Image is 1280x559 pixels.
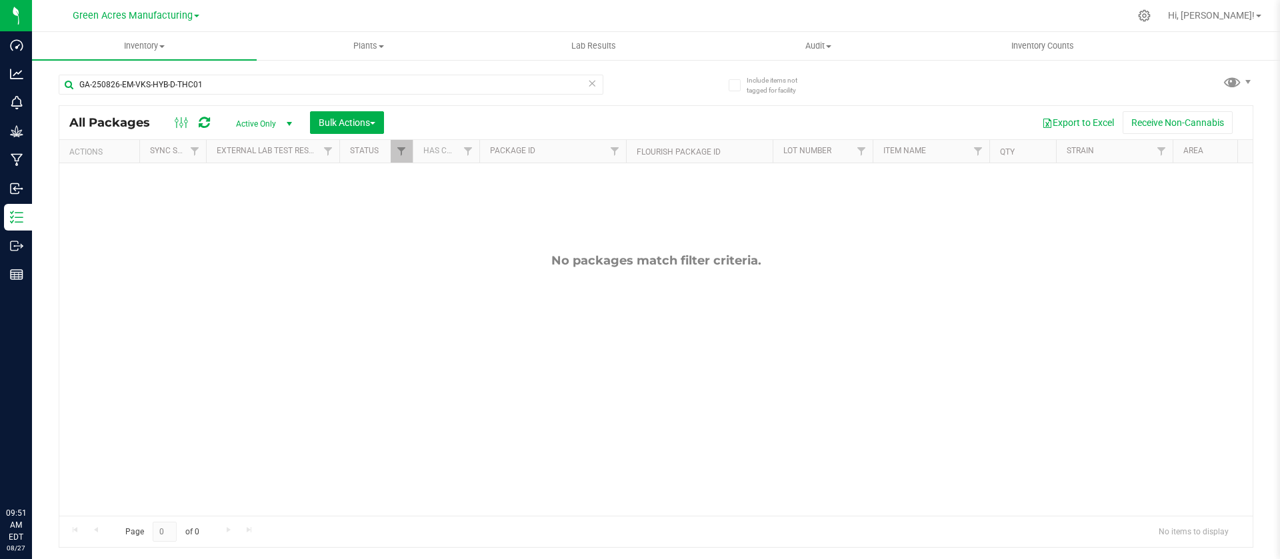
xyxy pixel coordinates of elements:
div: Actions [69,147,134,157]
span: Audit [707,40,930,52]
span: Inventory Counts [993,40,1092,52]
input: Search Package ID, Item Name, SKU, Lot or Part Number... [59,75,603,95]
a: Item Name [883,146,926,155]
span: All Packages [69,115,163,130]
span: No items to display [1148,522,1239,542]
span: Include items not tagged for facility [747,75,813,95]
a: Qty [1000,147,1015,157]
a: Flourish Package ID [637,147,721,157]
inline-svg: Inbound [10,182,23,195]
a: Status [350,146,379,155]
button: Bulk Actions [310,111,384,134]
inline-svg: Analytics [10,67,23,81]
a: Filter [604,140,626,163]
inline-svg: Manufacturing [10,153,23,167]
span: Bulk Actions [319,117,375,128]
th: Has COA [413,140,479,163]
inline-svg: Outbound [10,239,23,253]
button: Receive Non-Cannabis [1123,111,1233,134]
p: 08/27 [6,543,26,553]
a: Lab Results [481,32,706,60]
inline-svg: Inventory [10,211,23,224]
span: Hi, [PERSON_NAME]! [1168,10,1255,21]
a: Sync Status [150,146,201,155]
span: Green Acres Manufacturing [73,10,193,21]
div: Manage settings [1136,9,1153,22]
inline-svg: Grow [10,125,23,138]
a: Filter [851,140,873,163]
inline-svg: Reports [10,268,23,281]
p: 09:51 AM EDT [6,507,26,543]
a: Filter [391,140,413,163]
span: Plants [257,40,481,52]
a: Filter [457,140,479,163]
a: Strain [1067,146,1094,155]
inline-svg: Dashboard [10,39,23,52]
a: Filter [317,140,339,163]
a: Inventory Counts [931,32,1155,60]
iframe: Resource center unread badge [39,450,55,466]
a: Filter [184,140,206,163]
span: Inventory [32,40,257,52]
div: No packages match filter criteria. [59,253,1253,268]
a: Filter [1151,140,1173,163]
iframe: Resource center [13,452,53,492]
span: Lab Results [553,40,634,52]
button: Export to Excel [1033,111,1123,134]
a: Lot Number [783,146,831,155]
inline-svg: Monitoring [10,96,23,109]
a: Filter [967,140,989,163]
a: Package ID [490,146,535,155]
span: Page of 0 [114,522,210,542]
span: Clear [587,75,597,92]
a: Inventory [32,32,257,60]
a: Area [1183,146,1203,155]
a: Plants [257,32,481,60]
a: Audit [706,32,931,60]
a: External Lab Test Result [217,146,321,155]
